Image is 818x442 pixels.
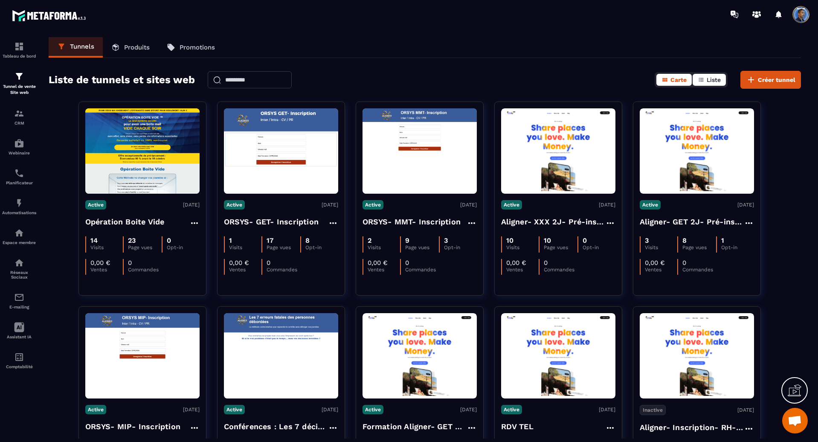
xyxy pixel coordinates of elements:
[721,236,724,244] p: 1
[229,236,232,244] p: 1
[645,267,677,273] p: Ventes
[363,316,477,396] img: image
[506,244,539,250] p: Visits
[224,200,245,209] p: Active
[363,108,477,194] img: image
[322,202,338,208] p: [DATE]
[363,405,383,414] p: Active
[267,259,270,267] p: 0
[501,216,605,228] h4: Aligner- XXX 2J- Pré-inscription- Inter- CV- Copy
[2,240,36,245] p: Espace membre
[2,162,36,192] a: schedulerschedulerPlanificateur
[2,84,36,96] p: Tunnel de vente Site web
[267,267,299,273] p: Commandes
[158,37,223,58] a: Promotions
[2,35,36,65] a: formationformationTableau de bord
[14,258,24,268] img: social-network
[544,267,576,273] p: Commandes
[501,405,522,414] p: Active
[2,54,36,58] p: Tableau de bord
[444,244,476,250] p: Opt-in
[721,244,754,250] p: Opt-in
[368,244,400,250] p: Visits
[460,202,477,208] p: [DATE]
[640,405,666,415] p: Inactive
[14,228,24,238] img: automations
[656,74,692,86] button: Carte
[14,71,24,81] img: formation
[14,168,24,178] img: scheduler
[640,200,661,209] p: Active
[405,259,409,267] p: 0
[501,316,615,396] img: image
[85,108,200,194] img: image
[2,346,36,375] a: accountantaccountantComptabilité
[128,236,136,244] p: 23
[85,216,165,228] h4: Opération Boite Vide
[501,111,615,192] img: image
[90,267,123,273] p: Ventes
[583,244,615,250] p: Opt-in
[128,244,162,250] p: Page vues
[2,102,36,132] a: formationformationCRM
[2,192,36,221] a: automationsautomationsAutomatisations
[782,408,808,433] div: Ouvrir le chat
[2,65,36,102] a: formationformationTunnel de vente Site web
[363,421,467,433] h4: Formation Aligner- GET 2J- E-learning
[737,202,754,208] p: [DATE]
[49,37,103,58] a: Tunnels
[405,244,439,250] p: Page vues
[14,108,24,119] img: formation
[2,151,36,155] p: Webinaire
[2,121,36,125] p: CRM
[506,236,513,244] p: 10
[183,202,200,208] p: [DATE]
[2,270,36,279] p: Réseaux Sociaux
[305,236,310,244] p: 8
[14,352,24,362] img: accountant
[2,221,36,251] a: automationsautomationsEspace membre
[2,180,36,185] p: Planificateur
[758,76,795,84] span: Créer tunnel
[267,244,300,250] p: Page vues
[693,74,726,86] button: Liste
[85,421,181,433] h4: ORSYS- MIP- Inscription
[128,267,160,273] p: Commandes
[645,236,649,244] p: 3
[444,236,448,244] p: 3
[90,259,110,267] p: 0,00 €
[2,132,36,162] a: automationsautomationsWebinaire
[501,200,522,209] p: Active
[229,267,261,273] p: Ventes
[180,44,215,51] p: Promotions
[2,210,36,215] p: Automatisations
[224,313,338,398] img: image
[322,407,338,413] p: [DATE]
[544,236,551,244] p: 10
[682,244,716,250] p: Page vues
[460,407,477,413] p: [DATE]
[640,111,754,192] img: image
[506,259,526,267] p: 0,00 €
[682,267,715,273] p: Commandes
[682,236,687,244] p: 8
[167,236,171,244] p: 0
[229,259,249,267] p: 0,00 €
[405,236,409,244] p: 9
[368,267,400,273] p: Ventes
[229,244,261,250] p: Visits
[224,421,328,433] h4: Conférences : Les 7 décisions calmes de ceux que rien ne déborde
[740,71,801,89] button: Créer tunnel
[224,108,338,194] img: image
[645,259,665,267] p: 0,00 €
[85,313,200,398] img: image
[363,216,461,228] h4: ORSYS- MMT- Inscription
[670,76,687,83] span: Carte
[2,334,36,339] p: Assistant IA
[14,138,24,148] img: automations
[2,364,36,369] p: Comptabilité
[2,286,36,316] a: emailemailE-mailing
[167,244,199,250] p: Opt-in
[128,259,132,267] p: 0
[640,316,754,396] img: image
